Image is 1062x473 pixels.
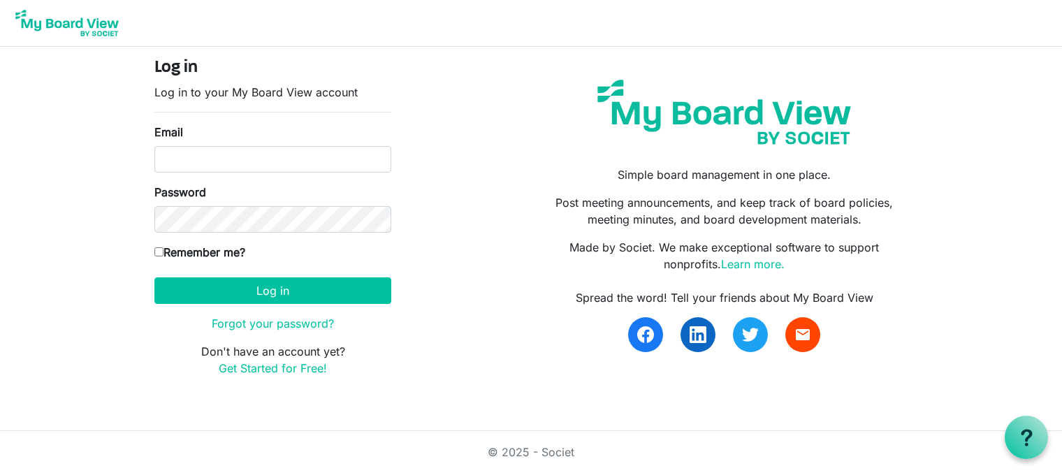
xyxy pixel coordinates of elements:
[690,326,706,343] img: linkedin.svg
[541,239,908,272] p: Made by Societ. We make exceptional software to support nonprofits.
[154,84,391,101] p: Log in to your My Board View account
[541,194,908,228] p: Post meeting announcements, and keep track of board policies, meeting minutes, and board developm...
[154,184,206,201] label: Password
[154,277,391,304] button: Log in
[11,6,123,41] img: My Board View Logo
[488,445,574,459] a: © 2025 - Societ
[154,124,183,140] label: Email
[587,69,861,155] img: my-board-view-societ.svg
[541,166,908,183] p: Simple board management in one place.
[794,326,811,343] span: email
[721,257,785,271] a: Learn more.
[154,244,245,261] label: Remember me?
[154,343,391,377] p: Don't have an account yet?
[219,361,327,375] a: Get Started for Free!
[785,317,820,352] a: email
[637,326,654,343] img: facebook.svg
[742,326,759,343] img: twitter.svg
[154,58,391,78] h4: Log in
[541,289,908,306] div: Spread the word! Tell your friends about My Board View
[154,247,163,256] input: Remember me?
[212,316,334,330] a: Forgot your password?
